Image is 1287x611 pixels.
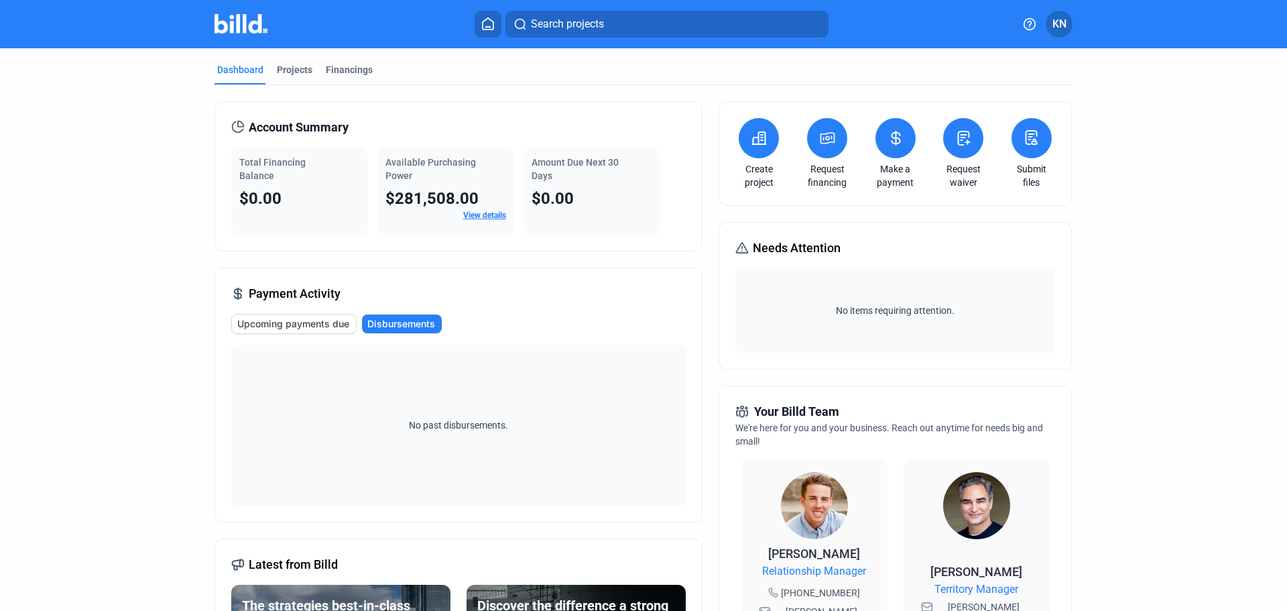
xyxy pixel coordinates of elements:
[214,14,267,34] img: Billd Company Logo
[804,162,851,189] a: Request financing
[249,555,338,574] span: Latest from Billd
[505,11,829,38] button: Search projects
[934,581,1018,598] span: Territory Manager
[362,315,442,333] button: Disbursements
[239,157,306,181] span: Total Financing Balance
[249,284,341,303] span: Payment Activity
[940,162,987,189] a: Request waiver
[326,63,373,76] div: Financings
[943,472,1010,539] img: Territory Manager
[367,317,435,331] span: Disbursements
[754,402,839,421] span: Your Billd Team
[735,162,782,189] a: Create project
[237,317,349,331] span: Upcoming payments due
[741,304,1049,317] span: No items requiring attention.
[1046,11,1072,38] button: KN
[385,189,479,208] span: $281,508.00
[781,586,860,600] span: [PHONE_NUMBER]
[781,472,848,539] img: Relationship Manager
[385,157,476,181] span: Available Purchasing Power
[249,118,349,137] span: Account Summary
[753,239,841,258] span: Needs Attention
[872,162,919,189] a: Make a payment
[531,16,604,32] span: Search projects
[217,63,263,76] div: Dashboard
[239,189,282,208] span: $0.00
[1052,16,1066,32] span: KN
[463,211,506,220] a: View details
[231,314,357,334] button: Upcoming payments due
[532,157,619,181] span: Amount Due Next 30 Days
[930,565,1022,579] span: [PERSON_NAME]
[735,423,1043,447] span: We're here for you and your business. Reach out anytime for needs big and small!
[768,547,860,561] span: [PERSON_NAME]
[1008,162,1055,189] a: Submit files
[532,189,574,208] span: $0.00
[399,419,518,432] span: No past disbursements.
[277,63,312,76] div: Projects
[762,563,866,579] span: Relationship Manager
